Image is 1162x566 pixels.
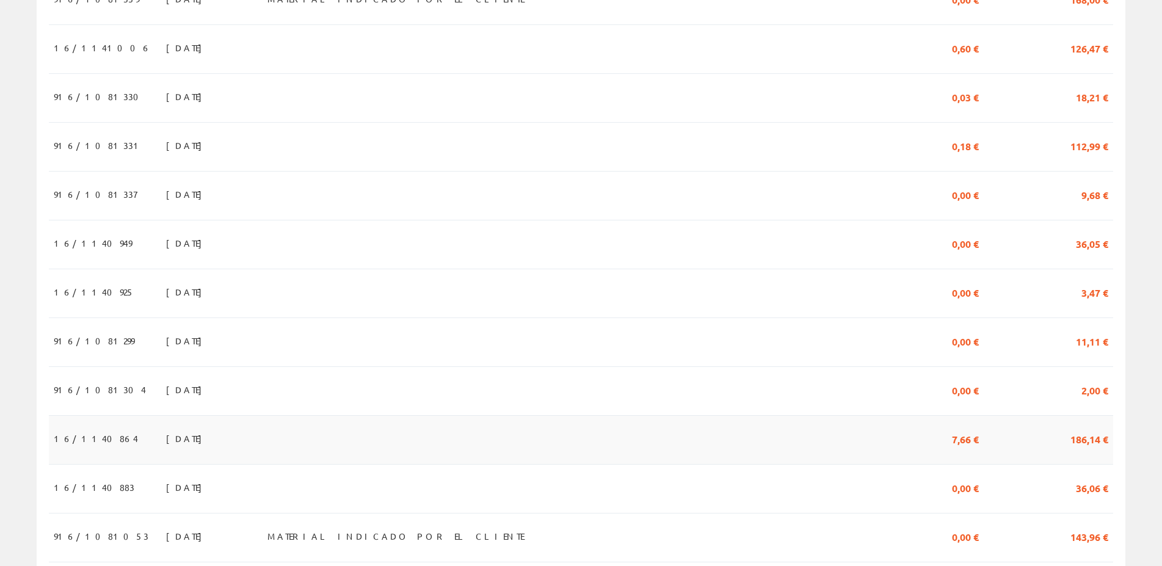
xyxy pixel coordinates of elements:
[952,330,979,351] span: 0,00 €
[1081,184,1108,205] span: 9,68 €
[166,233,208,253] span: [DATE]
[54,281,134,302] span: 16/1140925
[952,477,979,498] span: 0,00 €
[1070,135,1108,156] span: 112,99 €
[166,184,208,205] span: [DATE]
[952,86,979,107] span: 0,03 €
[1070,526,1108,546] span: 143,96 €
[1081,281,1108,302] span: 3,47 €
[1081,379,1108,400] span: 2,00 €
[952,37,979,58] span: 0,60 €
[952,281,979,302] span: 0,00 €
[54,477,134,498] span: 16/1140883
[952,526,979,546] span: 0,00 €
[267,526,524,546] span: MATERIAL INDICADO POR EL CLIENTE
[54,379,146,400] span: 916/1081304
[952,184,979,205] span: 0,00 €
[1076,86,1108,107] span: 18,21 €
[54,86,146,107] span: 916/1081330
[952,379,979,400] span: 0,00 €
[166,477,208,498] span: [DATE]
[952,233,979,253] span: 0,00 €
[1076,477,1108,498] span: 36,06 €
[54,330,134,351] span: 916/1081299
[166,37,208,58] span: [DATE]
[166,281,208,302] span: [DATE]
[1076,330,1108,351] span: 11,11 €
[54,428,138,449] span: 16/1140864
[1070,428,1108,449] span: 186,14 €
[166,135,208,156] span: [DATE]
[1070,37,1108,58] span: 126,47 €
[166,526,208,546] span: [DATE]
[1076,233,1108,253] span: 36,05 €
[54,135,143,156] span: 916/1081331
[54,526,148,546] span: 916/1081053
[166,330,208,351] span: [DATE]
[54,37,151,58] span: 16/1141006
[952,135,979,156] span: 0,18 €
[166,86,208,107] span: [DATE]
[54,233,132,253] span: 16/1140949
[166,379,208,400] span: [DATE]
[166,428,208,449] span: [DATE]
[54,184,137,205] span: 916/1081337
[952,428,979,449] span: 7,66 €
